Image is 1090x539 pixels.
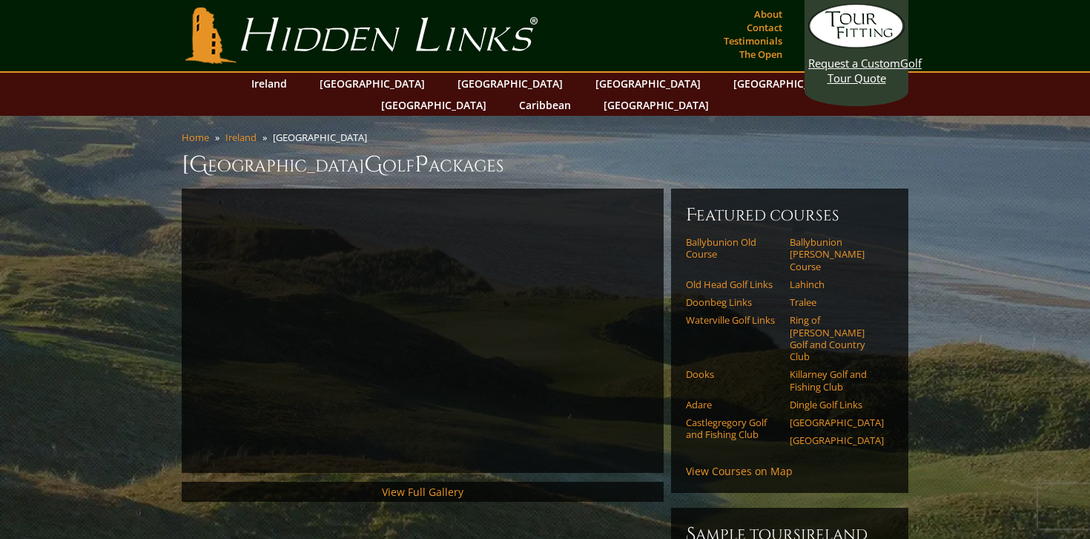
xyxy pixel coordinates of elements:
a: Request a CustomGolf Tour Quote [808,4,905,85]
a: Contact [743,17,786,38]
iframe: Sir-Nick-on-Southwest-Ireland [196,203,649,458]
a: [GEOGRAPHIC_DATA] [312,73,432,94]
a: Tralee [790,296,884,308]
a: Caribbean [512,94,578,116]
a: Ring of [PERSON_NAME] Golf and Country Club [790,314,884,362]
a: Dooks [686,368,780,380]
a: Waterville Golf Links [686,314,780,326]
a: [GEOGRAPHIC_DATA] [374,94,494,116]
a: [GEOGRAPHIC_DATA] [726,73,846,94]
a: Testimonials [720,30,786,51]
a: View Full Gallery [382,485,463,499]
a: About [750,4,786,24]
span: G [364,150,383,180]
a: Old Head Golf Links [686,278,780,290]
a: Doonbeg Links [686,296,780,308]
h6: Featured Courses [686,203,894,227]
a: View Courses on Map [686,464,793,478]
a: Lahinch [790,278,884,290]
a: Home [182,131,209,144]
a: [GEOGRAPHIC_DATA] [588,73,708,94]
a: Adare [686,399,780,411]
a: Killarney Golf and Fishing Club [790,368,884,393]
a: Dingle Golf Links [790,399,884,411]
a: [GEOGRAPHIC_DATA] [596,94,716,116]
span: P [414,150,429,180]
a: [GEOGRAPHIC_DATA] [790,416,884,428]
a: Ballybunion Old Course [686,236,780,261]
a: Ireland [225,131,257,144]
span: Request a Custom [808,56,900,71]
li: [GEOGRAPHIC_DATA] [273,131,373,144]
a: Ireland [244,73,294,94]
a: The Open [736,44,786,65]
a: [GEOGRAPHIC_DATA] [450,73,570,94]
a: Castlegregory Golf and Fishing Club [686,416,780,441]
a: Ballybunion [PERSON_NAME] Course [790,236,884,272]
h1: [GEOGRAPHIC_DATA] olf ackages [182,150,908,180]
a: [GEOGRAPHIC_DATA] [790,434,884,446]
